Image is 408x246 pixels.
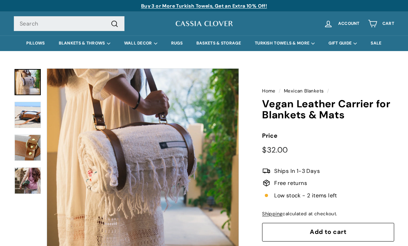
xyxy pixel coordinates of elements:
span: / [325,88,331,94]
a: Home [262,88,276,94]
a: SALE [364,36,388,51]
a: Vegan Leather Carrier for Blankets & Mats [15,69,41,95]
img: Vegan Leather Carrier for Blankets & Mats [15,102,41,128]
h1: Vegan Leather Carrier for Blankets & Mats [262,98,394,121]
a: Buy 3 or More Turkish Towels, Get an Extra 10% Off! [141,3,267,9]
summary: BLANKETS & THROWS [52,36,117,51]
a: Shipping [262,211,282,217]
a: RUGS [164,36,189,51]
span: Ships In 1-3 Days [274,167,320,176]
a: Account [319,13,364,34]
a: Mexican Blankets [284,88,324,94]
span: Add to cart [310,228,346,236]
button: Add to cart [262,223,394,242]
img: Vegan Leather Carrier for Blankets & Mats [15,135,41,161]
span: Account [338,21,360,26]
img: Vegan Leather Carrier for Blankets & Mats [15,167,41,194]
div: calculated at checkout. [262,210,394,218]
span: Free returns [274,179,307,188]
summary: WALL DECOR [117,36,164,51]
a: Cart [364,13,398,34]
span: $32.00 [262,145,288,155]
a: BASKETS & STORAGE [189,36,248,51]
span: / [277,88,282,94]
summary: TURKISH TOWELS & MORE [248,36,322,51]
nav: breadcrumbs [262,87,394,95]
span: Cart [382,21,394,26]
span: Low stock - 2 items left [274,191,337,200]
label: Price [262,131,394,140]
a: PILLOWS [19,36,52,51]
summary: GIFT GUIDE [322,36,364,51]
input: Search [14,16,124,31]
